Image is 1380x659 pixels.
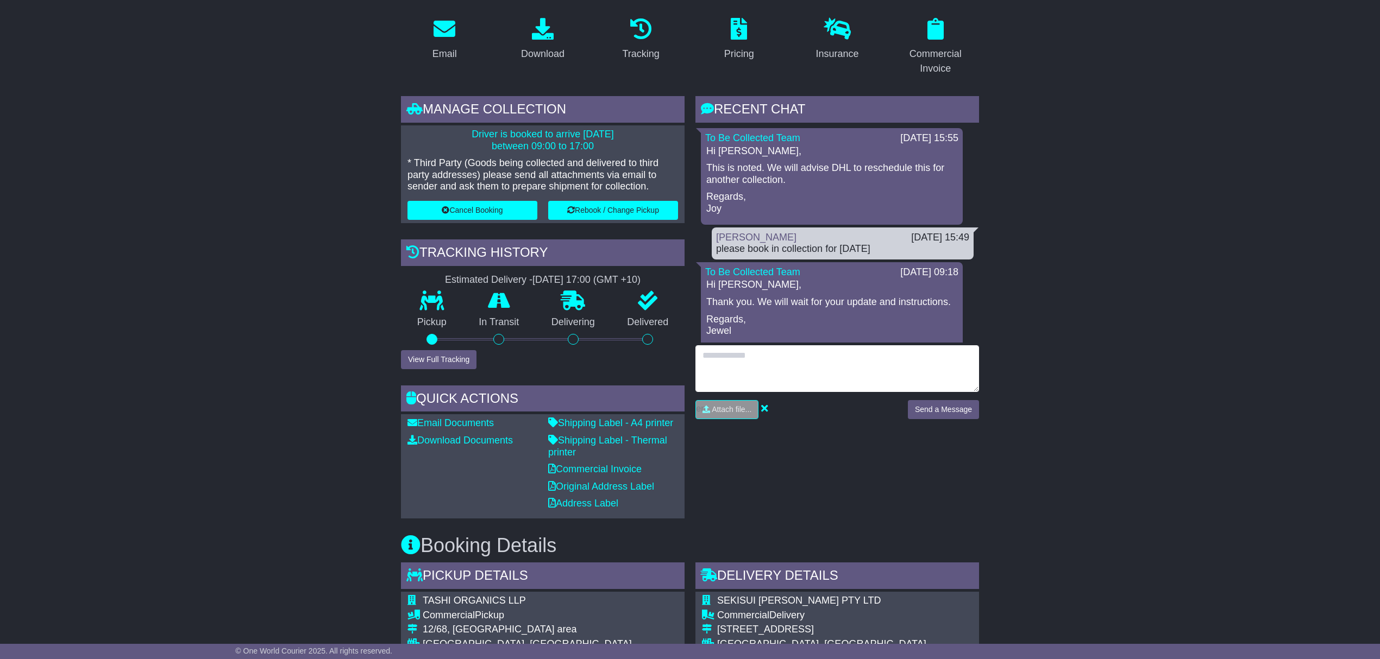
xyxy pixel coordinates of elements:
[623,47,660,61] div: Tracking
[401,562,685,592] div: Pickup Details
[521,47,564,61] div: Download
[514,14,572,65] a: Download
[716,243,969,255] div: please book in collection for [DATE]
[407,435,513,446] a: Download Documents
[717,624,926,636] div: [STREET_ADDRESS]
[900,132,958,144] div: [DATE] 15:55
[900,267,958,278] div: [DATE] 09:18
[425,14,464,65] a: Email
[706,162,957,186] p: This is noted. We will advise DHL to reschedule this for another collection.
[548,435,667,458] a: Shipping Label - Thermal printer
[717,14,761,65] a: Pricing
[463,316,536,328] p: In Transit
[548,498,618,509] a: Address Label
[717,610,769,620] span: Commercial
[717,595,881,606] span: SEKISUI [PERSON_NAME] PTY LTD
[423,624,632,636] div: 12/68, [GEOGRAPHIC_DATA] area
[706,191,957,214] p: Regards, Joy
[401,96,685,125] div: Manage collection
[695,96,979,125] div: RECENT CHAT
[717,638,926,650] div: [GEOGRAPHIC_DATA], [GEOGRAPHIC_DATA]
[611,316,685,328] p: Delivered
[716,232,796,243] a: [PERSON_NAME]
[892,14,979,80] a: Commercial Invoice
[235,647,392,655] span: © One World Courier 2025. All rights reserved.
[717,610,926,622] div: Delivery
[706,314,957,337] p: Regards, Jewel
[407,417,494,428] a: Email Documents
[401,535,979,556] h3: Booking Details
[706,279,957,291] p: Hi [PERSON_NAME],
[432,47,457,61] div: Email
[407,129,678,152] p: Driver is booked to arrive [DATE] between 09:00 to 17:00
[401,350,476,369] button: View Full Tracking
[401,274,685,286] div: Estimated Delivery -
[706,296,957,308] p: Thank you. We will wait for your update and instructions.
[401,385,685,415] div: Quick Actions
[423,595,526,606] span: TASHI ORGANICS LLP
[724,47,754,61] div: Pricing
[705,132,800,143] a: To Be Collected Team
[808,14,865,65] a: Insurance
[616,14,667,65] a: Tracking
[401,316,463,328] p: Pickup
[816,47,858,61] div: Insurance
[908,400,979,419] button: Send a Message
[423,610,632,622] div: Pickup
[535,316,611,328] p: Delivering
[705,267,800,277] a: To Be Collected Team
[401,239,685,269] div: Tracking history
[548,417,673,428] a: Shipping Label - A4 printer
[407,201,537,220] button: Cancel Booking
[532,274,641,286] div: [DATE] 17:00 (GMT +10)
[407,157,678,193] p: * Third Party (Goods being collected and delivered to third party addresses) please send all atta...
[899,47,972,76] div: Commercial Invoice
[423,638,632,650] div: [GEOGRAPHIC_DATA], [GEOGRAPHIC_DATA]
[548,201,678,220] button: Rebook / Change Pickup
[423,610,475,620] span: Commercial
[548,481,654,492] a: Original Address Label
[548,464,642,474] a: Commercial Invoice
[695,562,979,592] div: Delivery Details
[706,145,957,157] p: Hi [PERSON_NAME],
[911,232,969,244] div: [DATE] 15:49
